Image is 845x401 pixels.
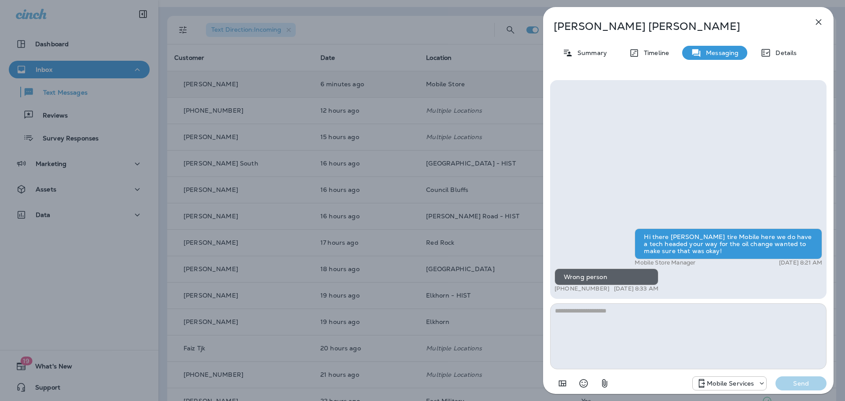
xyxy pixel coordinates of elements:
[614,285,658,292] p: [DATE] 8:33 AM
[771,49,797,56] p: Details
[555,285,610,292] p: [PHONE_NUMBER]
[779,259,822,266] p: [DATE] 8:21 AM
[575,375,592,392] button: Select an emoji
[707,380,754,387] p: Mobile Services
[555,269,658,285] div: Wrong person
[573,49,607,56] p: Summary
[554,375,571,392] button: Add in a premade template
[639,49,669,56] p: Timeline
[702,49,738,56] p: Messaging
[635,228,822,259] div: Hi there [PERSON_NAME] tire Mobile here we do have a tech headed your way for the oil change want...
[635,259,695,266] p: Mobile Store Manager
[693,378,766,389] div: +1 (402) 537-0264
[554,20,794,33] p: [PERSON_NAME] [PERSON_NAME]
